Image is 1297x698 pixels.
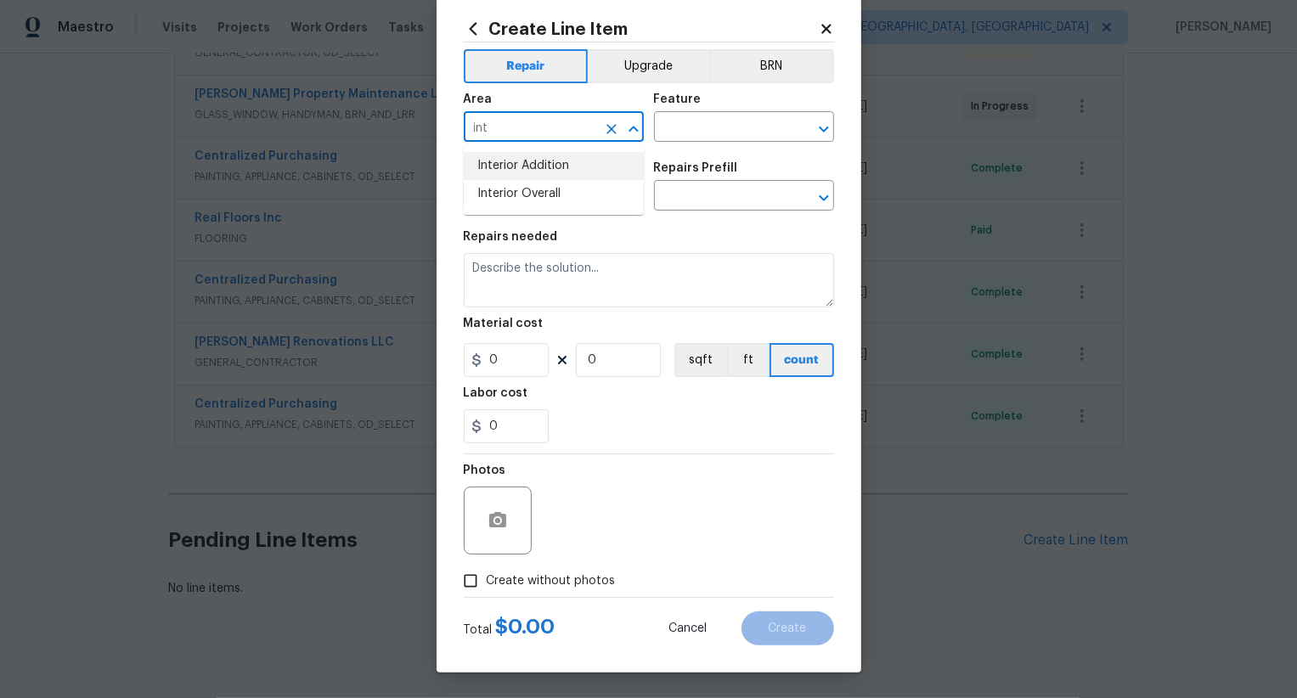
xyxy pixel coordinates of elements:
[487,572,616,590] span: Create without photos
[464,93,493,105] h5: Area
[496,616,555,637] span: $ 0.00
[654,162,738,174] h5: Repairs Prefill
[669,622,708,635] span: Cancel
[600,117,623,141] button: Clear
[727,343,770,377] button: ft
[654,93,702,105] h5: Feature
[464,318,544,329] h5: Material cost
[622,117,646,141] button: Close
[464,387,528,399] h5: Labor cost
[769,622,807,635] span: Create
[464,618,555,639] div: Total
[770,343,834,377] button: count
[812,186,836,210] button: Open
[464,231,558,243] h5: Repairs needed
[588,49,709,83] button: Upgrade
[464,464,506,476] h5: Photos
[709,49,834,83] button: BRN
[464,180,644,208] li: Interior Overall
[464,152,644,180] li: Interior Addition
[464,20,819,38] h2: Create Line Item
[642,611,735,645] button: Cancel
[674,343,727,377] button: sqft
[812,117,836,141] button: Open
[742,611,834,645] button: Create
[464,49,589,83] button: Repair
